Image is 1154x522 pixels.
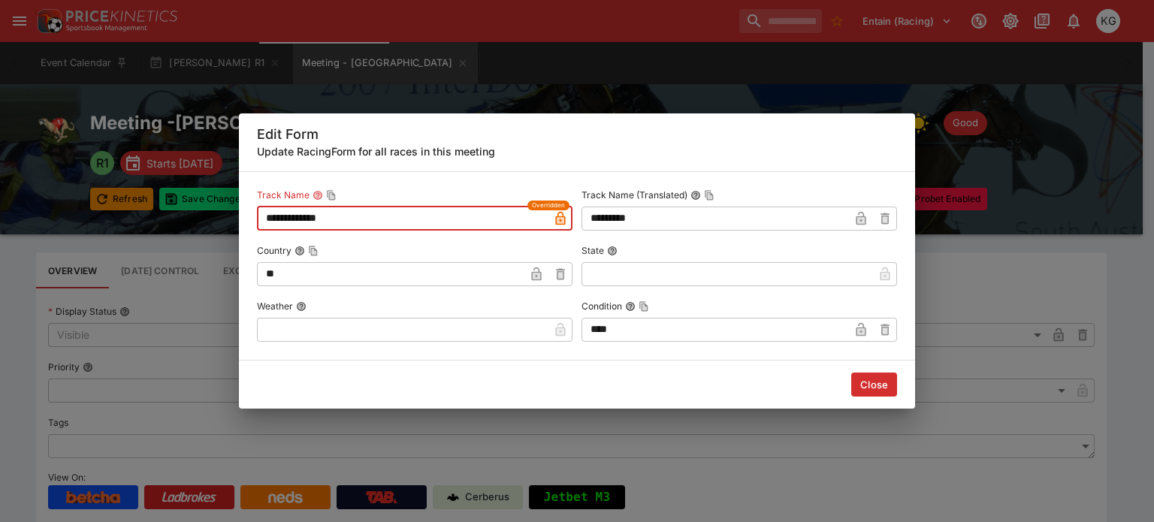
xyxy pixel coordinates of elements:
p: State [582,244,604,257]
button: ConditionCopy To Clipboard [625,301,636,312]
button: CountryCopy To Clipboard [295,246,305,256]
h6: Update RacingForm for all races in this meeting [257,143,897,159]
button: Track Name (Translated)Copy To Clipboard [690,190,701,201]
button: State [607,246,618,256]
button: Copy To Clipboard [326,190,337,201]
p: Track Name (Translated) [582,189,687,201]
button: Copy To Clipboard [308,246,319,256]
button: Track NameCopy To Clipboard [313,190,323,201]
button: Copy To Clipboard [639,301,649,312]
p: Weather [257,300,293,312]
p: Track Name [257,189,310,201]
button: Close [851,373,897,397]
p: Country [257,244,292,257]
span: Overridden [532,201,565,210]
button: Copy To Clipboard [704,190,714,201]
h5: Edit Form [257,125,897,143]
p: Condition [582,300,622,312]
button: Weather [296,301,307,312]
